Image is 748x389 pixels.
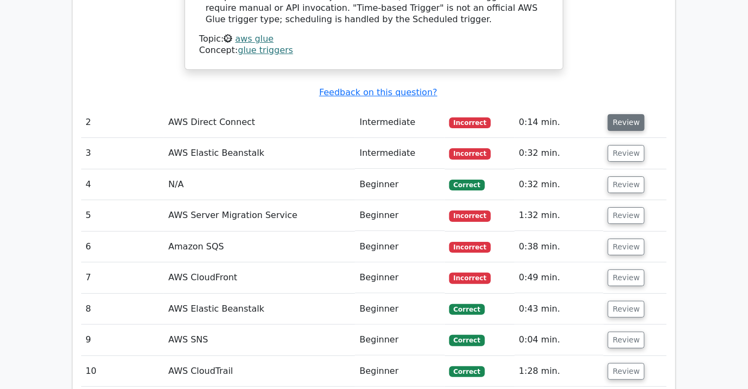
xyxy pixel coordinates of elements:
td: Beginner [355,356,445,387]
td: 0:38 min. [515,232,603,262]
td: Beginner [355,294,445,325]
td: 0:04 min. [515,325,603,355]
button: Review [608,114,645,131]
td: AWS Direct Connect [164,107,355,138]
td: 9 [81,325,164,355]
button: Review [608,145,645,162]
button: Review [608,239,645,255]
button: Review [608,176,645,193]
td: 1:28 min. [515,356,603,387]
span: Incorrect [449,148,491,159]
td: Beginner [355,232,445,262]
td: AWS CloudFront [164,262,355,293]
td: AWS Elastic Beanstalk [164,294,355,325]
td: Beginner [355,325,445,355]
td: 4 [81,169,164,200]
td: Beginner [355,169,445,200]
td: 0:32 min. [515,169,603,200]
td: 10 [81,356,164,387]
td: 2 [81,107,164,138]
td: 1:32 min. [515,200,603,231]
span: Incorrect [449,273,491,283]
td: 0:43 min. [515,294,603,325]
span: Incorrect [449,117,491,128]
td: 0:14 min. [515,107,603,138]
td: AWS Server Migration Service [164,200,355,231]
button: Review [608,332,645,348]
button: Review [608,301,645,318]
td: 6 [81,232,164,262]
td: AWS SNS [164,325,355,355]
td: Intermediate [355,107,445,138]
span: Incorrect [449,210,491,221]
button: Review [608,363,645,380]
a: glue triggers [238,45,293,55]
td: Intermediate [355,138,445,169]
div: Concept: [199,45,549,56]
button: Review [608,207,645,224]
td: 0:32 min. [515,138,603,169]
td: 8 [81,294,164,325]
td: Amazon SQS [164,232,355,262]
td: N/A [164,169,355,200]
td: 7 [81,262,164,293]
span: Correct [449,304,484,315]
span: Correct [449,366,484,377]
td: AWS CloudTrail [164,356,355,387]
td: Beginner [355,262,445,293]
td: 0:49 min. [515,262,603,293]
span: Incorrect [449,242,491,253]
td: Beginner [355,200,445,231]
button: Review [608,269,645,286]
td: 3 [81,138,164,169]
td: 5 [81,200,164,231]
td: AWS Elastic Beanstalk [164,138,355,169]
span: Correct [449,335,484,346]
a: Feedback on this question? [319,87,437,97]
div: Topic: [199,34,549,45]
a: aws glue [235,34,274,44]
span: Correct [449,180,484,190]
